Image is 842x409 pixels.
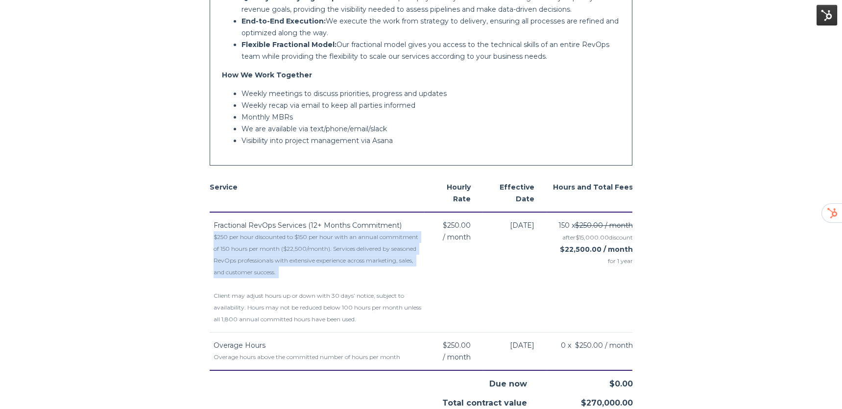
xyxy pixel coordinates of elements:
[241,135,621,146] p: Visibility into project management via Asana
[214,341,265,350] span: Overage Hours
[443,339,471,351] span: $250.00
[575,234,608,241] span: $15,000.00
[421,371,527,390] div: Due now
[424,174,482,212] th: Hourly Rate
[443,351,471,363] span: / month
[222,71,312,79] strong: How We Work Together
[214,221,402,230] span: Fractional RevOps Services (12+ Months Commitment)
[559,245,632,254] strong: $22,500.00 / month
[527,371,632,390] div: $0.00
[241,88,621,99] p: Weekly meetings to discuss priorities, progress and updates
[482,212,546,333] td: [DATE]
[241,123,621,135] p: We are available via text/phone/email/slack
[443,219,471,231] span: $250.00
[482,332,546,370] td: [DATE]
[546,255,633,267] span: for 1 year
[214,351,425,363] div: Overage hours above the committed number of hours per month
[443,231,471,243] span: / month
[421,390,527,409] div: Total contract value
[562,234,632,241] span: after discount
[241,40,337,49] strong: Flexible Fractional Model:
[214,231,425,325] div: $250 per hour discounted to $150 per hour with an annual commitment of 150 hours per month ($22,5...
[575,221,632,230] s: $250.00 / month
[241,111,621,123] p: Monthly MBRs
[817,5,837,25] img: HubSpot Tools Menu Toggle
[546,174,633,212] th: Hours and Total Fees
[241,15,621,39] p: We execute the work from strategy to delivery, ensuring all processes are refined and optimized a...
[558,219,632,231] span: 150 x
[241,17,326,25] strong: End-to-End Execution:
[210,174,425,212] th: Service
[241,99,621,111] p: Weekly recap via email to keep all parties informed
[560,339,632,351] span: 0 x $250.00 / month
[241,39,621,62] p: Our fractional model gives you access to the technical skills of an entire RevOps team while prov...
[527,390,632,409] div: $270,000.00
[482,174,546,212] th: Effective Date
